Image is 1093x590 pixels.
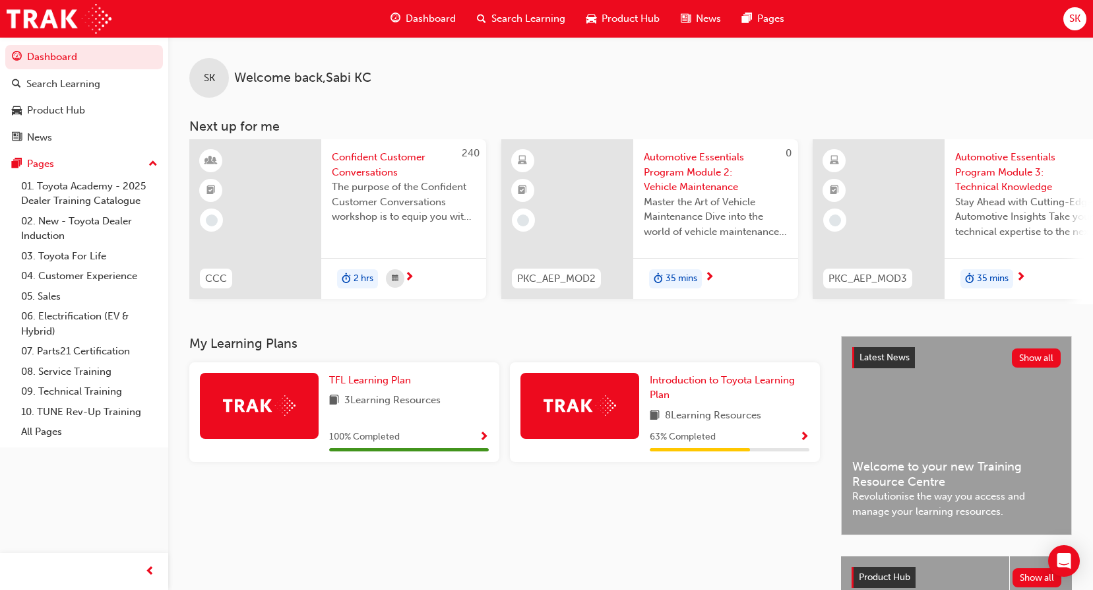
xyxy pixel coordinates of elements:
span: learningRecordVerb_NONE-icon [206,214,218,226]
a: search-iconSearch Learning [466,5,576,32]
span: learningResourceType_ELEARNING-icon [830,152,839,170]
a: 0PKC_AEP_MOD2Automotive Essentials Program Module 2: Vehicle MaintenanceMaster the Art of Vehicle... [501,139,798,299]
span: pages-icon [12,158,22,170]
a: Dashboard [5,45,163,69]
span: prev-icon [145,564,155,580]
span: guage-icon [390,11,400,27]
a: 07. Parts21 Certification [16,341,163,362]
span: SK [204,71,215,86]
button: Show all [1012,348,1061,368]
a: 04. Customer Experience [16,266,163,286]
span: Welcome back , Sabi KC [234,71,371,86]
button: DashboardSearch LearningProduct HubNews [5,42,163,152]
a: pages-iconPages [732,5,795,32]
span: calendar-icon [392,271,398,287]
span: learningRecordVerb_NONE-icon [517,214,529,226]
span: 100 % Completed [329,430,400,445]
button: Pages [5,152,163,176]
a: 06. Electrification (EV & Hybrid) [16,306,163,341]
a: News [5,125,163,150]
span: Confident Customer Conversations [332,150,476,180]
a: guage-iconDashboard [380,5,466,32]
span: next-icon [404,272,414,284]
span: next-icon [704,272,714,284]
a: 09. Technical Training [16,381,163,402]
div: Product Hub [27,103,85,118]
span: learningResourceType_INSTRUCTOR_LED-icon [206,152,216,170]
button: Show all [1013,568,1062,587]
span: Master the Art of Vehicle Maintenance Dive into the world of vehicle maintenance with this compre... [644,195,788,240]
span: Dashboard [406,11,456,26]
span: car-icon [12,105,22,117]
span: search-icon [12,79,21,90]
button: Show Progress [799,429,809,445]
span: 2 hrs [354,271,373,286]
a: TFL Learning Plan [329,373,416,388]
span: 8 Learning Resources [665,408,761,424]
span: car-icon [586,11,596,27]
span: duration-icon [965,271,974,288]
a: Latest NewsShow all [852,347,1061,368]
span: Product Hub [859,572,910,583]
span: Introduction to Toyota Learning Plan [650,374,795,401]
a: 240CCCConfident Customer ConversationsThe purpose of the Confident Customer Conversations worksho... [189,139,486,299]
div: Search Learning [26,77,100,92]
span: duration-icon [342,271,351,288]
img: Trak [544,395,616,416]
a: 05. Sales [16,286,163,307]
span: pages-icon [742,11,752,27]
a: All Pages [16,422,163,442]
span: Automotive Essentials Program Module 2: Vehicle Maintenance [644,150,788,195]
span: next-icon [1016,272,1026,284]
span: PKC_AEP_MOD2 [517,271,596,286]
div: News [27,130,52,145]
span: Show Progress [799,432,809,443]
h3: Next up for me [168,119,1093,134]
button: Show Progress [479,429,489,445]
img: Trak [223,395,296,416]
span: Search Learning [491,11,565,26]
a: car-iconProduct Hub [576,5,670,32]
span: 240 [462,147,480,159]
span: Product Hub [602,11,660,26]
span: SK [1069,11,1080,26]
span: learningRecordVerb_NONE-icon [829,214,841,226]
span: TFL Learning Plan [329,374,411,386]
div: Open Intercom Messenger [1048,545,1080,577]
span: 0 [786,147,792,159]
a: Product HubShow all [852,567,1061,588]
span: CCC [205,271,227,286]
span: book-icon [329,393,339,409]
div: Pages [27,156,54,172]
span: Latest News [859,352,910,363]
span: Revolutionise the way you access and manage your learning resources. [852,489,1061,519]
span: 63 % Completed [650,430,716,445]
a: news-iconNews [670,5,732,32]
a: Product Hub [5,98,163,123]
span: search-icon [477,11,486,27]
span: The purpose of the Confident Customer Conversations workshop is to equip you with tools to commun... [332,180,476,224]
img: Trak [7,4,111,34]
a: 08. Service Training [16,362,163,382]
span: Show Progress [479,432,489,443]
span: news-icon [681,11,691,27]
a: Search Learning [5,72,163,96]
span: Pages [757,11,784,26]
span: up-icon [148,156,158,173]
a: 10. TUNE Rev-Up Training [16,402,163,422]
span: Welcome to your new Training Resource Centre [852,459,1061,489]
span: book-icon [650,408,660,424]
button: SK [1063,7,1086,30]
span: 35 mins [977,271,1009,286]
a: 02. New - Toyota Dealer Induction [16,211,163,246]
span: News [696,11,721,26]
span: 35 mins [666,271,697,286]
span: learningResourceType_ELEARNING-icon [518,152,527,170]
a: 03. Toyota For Life [16,246,163,267]
span: duration-icon [654,271,663,288]
span: booktick-icon [830,182,839,199]
a: Introduction to Toyota Learning Plan [650,373,809,403]
a: 01. Toyota Academy - 2025 Dealer Training Catalogue [16,176,163,211]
